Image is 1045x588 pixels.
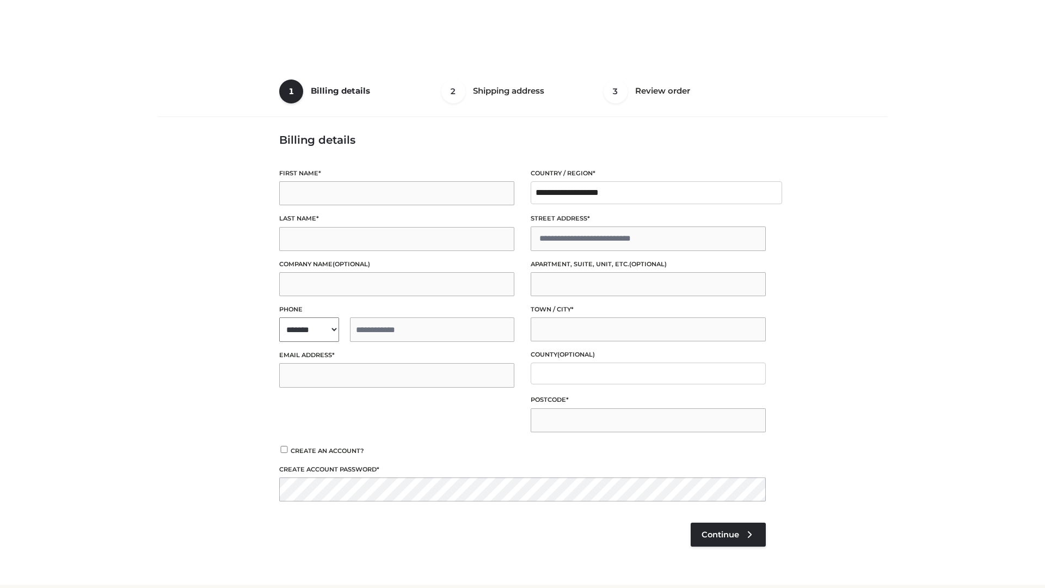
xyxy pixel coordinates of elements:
label: Email address [279,350,514,360]
span: Review order [635,85,690,96]
span: Billing details [311,85,370,96]
span: 1 [279,79,303,103]
span: Shipping address [473,85,544,96]
span: Create an account? [291,447,364,455]
span: (optional) [557,351,595,358]
input: Create an account? [279,446,289,453]
span: Continue [702,530,739,540]
label: Last name [279,213,514,224]
label: County [531,350,766,360]
label: Street address [531,213,766,224]
a: Continue [691,523,766,547]
span: 2 [441,79,465,103]
label: Country / Region [531,168,766,179]
label: Town / City [531,304,766,315]
span: (optional) [333,260,370,268]
label: First name [279,168,514,179]
span: 3 [604,79,628,103]
label: Postcode [531,395,766,405]
span: (optional) [629,260,667,268]
h3: Billing details [279,133,766,146]
label: Create account password [279,464,766,475]
label: Company name [279,259,514,269]
label: Apartment, suite, unit, etc. [531,259,766,269]
label: Phone [279,304,514,315]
